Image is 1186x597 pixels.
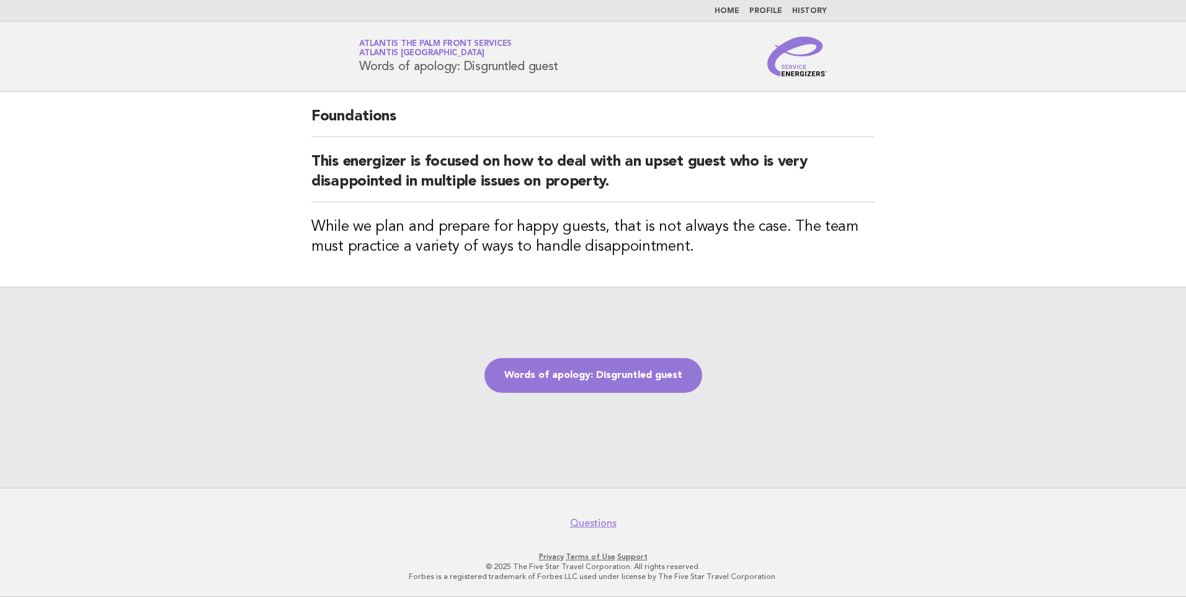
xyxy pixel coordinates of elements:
p: Forbes is a registered trademark of Forbes LLC used under license by The Five Star Travel Corpora... [213,572,973,581]
a: Privacy [539,552,564,561]
a: History [792,7,827,15]
p: · · [213,552,973,562]
h3: While we plan and prepare for happy guests, that is not always the case. The team must practice a... [311,217,875,257]
a: Questions [570,517,617,529]
a: Profile [749,7,782,15]
a: Terms of Use [566,552,615,561]
p: © 2025 The Five Star Travel Corporation. All rights reserved. [213,562,973,572]
a: Words of apology: Disgruntled guest [484,358,702,393]
span: Atlantis [GEOGRAPHIC_DATA] [359,50,484,58]
a: Support [617,552,648,561]
h2: Foundations [311,107,875,137]
img: Service Energizers [767,37,827,76]
a: Home [715,7,739,15]
h2: This energizer is focused on how to deal with an upset guest who is very disappointed in multiple... [311,152,875,202]
a: Atlantis The Palm Front ServicesAtlantis [GEOGRAPHIC_DATA] [359,40,512,57]
h1: Words of apology: Disgruntled guest [359,40,558,73]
